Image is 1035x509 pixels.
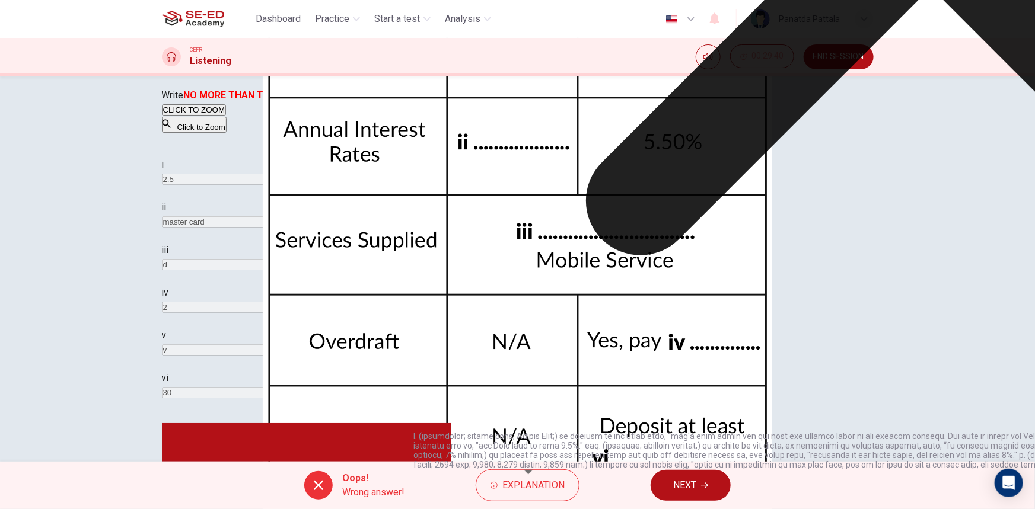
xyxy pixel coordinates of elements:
span: Explanation [502,477,565,494]
span: Wrong answer! [342,485,405,500]
span: CEFR [190,46,203,54]
h1: Listening [190,54,232,68]
span: Dashboard [256,12,301,26]
span: Oops! [342,471,405,485]
span: Practice [315,12,349,26]
span: NEXT [673,477,696,494]
div: Open Intercom Messenger [995,469,1023,497]
img: SE-ED Academy logo [162,7,224,31]
span: Start a test [374,12,420,26]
